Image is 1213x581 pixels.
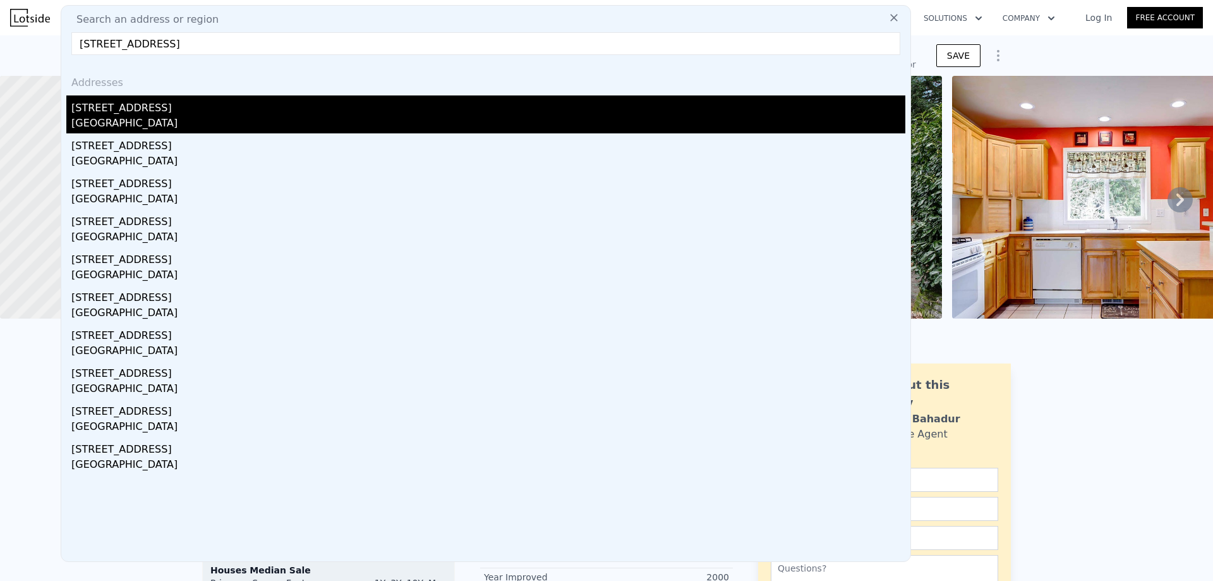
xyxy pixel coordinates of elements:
div: [STREET_ADDRESS] [71,437,905,457]
div: [STREET_ADDRESS] [71,361,905,381]
div: [STREET_ADDRESS] [71,247,905,267]
img: Lotside [10,9,50,27]
div: Houses Median Sale [210,564,447,577]
div: [GEOGRAPHIC_DATA] [71,116,905,133]
div: [STREET_ADDRESS] [71,209,905,229]
a: Log In [1070,11,1127,24]
div: [STREET_ADDRESS] [71,399,905,419]
div: [STREET_ADDRESS] [71,95,905,116]
div: [GEOGRAPHIC_DATA] [71,229,905,247]
button: Solutions [914,7,993,30]
input: Enter an address, city, region, neighborhood or zip code [71,32,900,55]
div: [GEOGRAPHIC_DATA] [71,381,905,399]
button: Show Options [986,43,1011,68]
div: [GEOGRAPHIC_DATA] [71,343,905,361]
div: [STREET_ADDRESS] [71,285,905,305]
div: [GEOGRAPHIC_DATA] [71,419,905,437]
div: [GEOGRAPHIC_DATA] [71,267,905,285]
div: [GEOGRAPHIC_DATA] [71,305,905,323]
div: [STREET_ADDRESS] [71,323,905,343]
button: SAVE [936,44,981,67]
div: [GEOGRAPHIC_DATA] [71,154,905,171]
div: Siddhant Bahadur [857,412,960,427]
button: Company [993,7,1065,30]
a: Free Account [1127,7,1203,28]
span: Search an address or region [66,12,219,27]
div: [GEOGRAPHIC_DATA] [71,192,905,209]
div: [STREET_ADDRESS] [71,133,905,154]
div: [STREET_ADDRESS] [71,171,905,192]
div: [GEOGRAPHIC_DATA] [71,457,905,475]
div: Ask about this property [857,376,998,412]
div: Off Market, last sold for [812,58,916,71]
div: Addresses [66,65,905,95]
